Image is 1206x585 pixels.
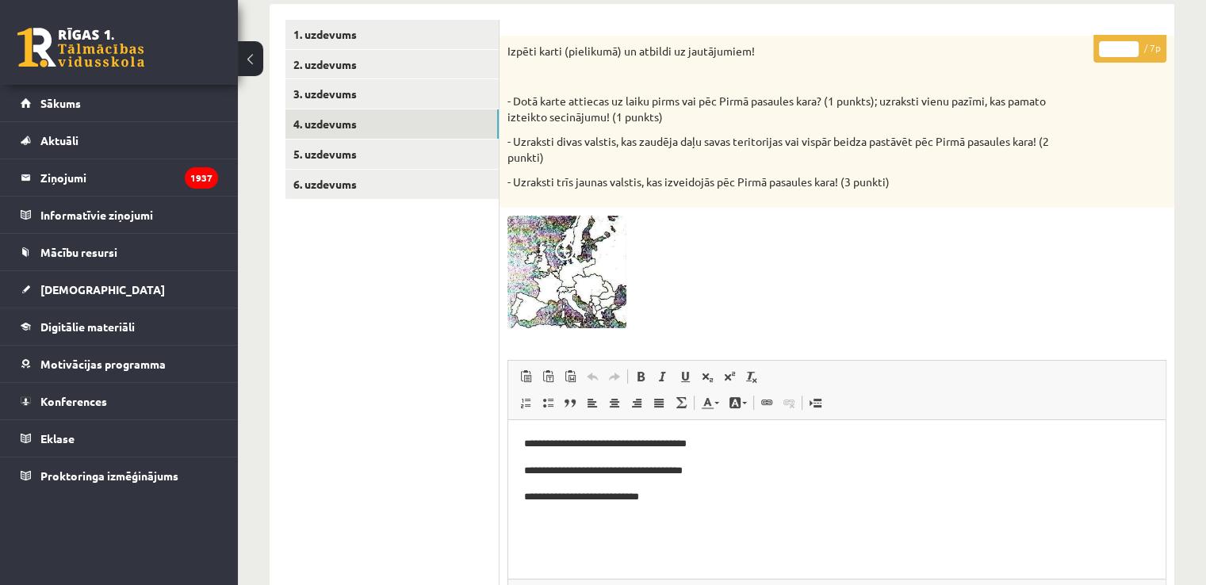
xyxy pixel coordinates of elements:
span: Proktoringa izmēģinājums [40,468,178,483]
span: Aktuāli [40,133,78,147]
a: Sākums [21,85,218,121]
a: Izlīdzināt pa labi [626,392,648,413]
a: Atcelt (vadīšanas taustiņš+Z) [581,366,603,387]
a: Rīgas 1. Tālmācības vidusskola [17,28,144,67]
a: Teksta krāsa [696,392,724,413]
a: Ziņojumi1937 [21,159,218,196]
a: Izlīdzināt malas [648,392,670,413]
a: Digitālie materiāli [21,308,218,345]
a: Atkārtot (vadīšanas taustiņš+Y) [603,366,626,387]
a: Apakšraksts [696,366,718,387]
a: Aktuāli [21,122,218,159]
a: Ievietot/noņemt sarakstu ar aizzīmēm [537,392,559,413]
a: Informatīvie ziņojumi [21,197,218,233]
a: 5. uzdevums [285,140,499,169]
a: 3. uzdevums [285,79,499,109]
span: [DEMOGRAPHIC_DATA] [40,282,165,296]
p: Izpēti karti (pielikumā) un atbildi uz jautājumiem! [507,44,1087,59]
a: 6. uzdevums [285,170,499,199]
a: Ievietot/noņemt numurētu sarakstu [515,392,537,413]
img: 1.jpg [507,216,626,328]
legend: Informatīvie ziņojumi [40,197,218,233]
a: Ievietot kā vienkāršu tekstu (vadīšanas taustiņš+pārslēgšanas taustiņš+V) [537,366,559,387]
span: Motivācijas programma [40,357,166,371]
span: Sākums [40,96,81,110]
a: Eklase [21,420,218,457]
span: Eklase [40,431,75,445]
i: 1937 [185,167,218,189]
p: - Uzraksti trīs jaunas valstis, kas izveidojās pēc Pirmā pasaules kara! (3 punkti) [507,174,1087,190]
a: Ielīmēt (vadīšanas taustiņš+V) [515,366,537,387]
a: Slīpraksts (vadīšanas taustiņš+I) [652,366,674,387]
a: Saite (vadīšanas taustiņš+K) [756,392,778,413]
a: 2. uzdevums [285,50,499,79]
iframe: Bagātinātā teksta redaktors, wiswyg-editor-user-answer-47433853659180 [508,420,1166,579]
a: Ievietot lapas pārtraukumu drukai [804,392,826,413]
legend: Ziņojumi [40,159,218,196]
a: Noņemt stilus [741,366,763,387]
span: Digitālie materiāli [40,319,135,334]
p: / 7p [1093,35,1166,63]
a: Konferences [21,383,218,419]
a: Pasvītrojums (vadīšanas taustiņš+U) [674,366,696,387]
a: 1. uzdevums [285,20,499,49]
span: Konferences [40,394,107,408]
a: 4. uzdevums [285,109,499,139]
a: Centrēti [603,392,626,413]
a: [DEMOGRAPHIC_DATA] [21,271,218,308]
a: Treknraksts (vadīšanas taustiņš+B) [630,366,652,387]
a: Motivācijas programma [21,346,218,382]
a: Proktoringa izmēģinājums [21,457,218,494]
a: Atsaistīt [778,392,800,413]
a: Math [670,392,692,413]
a: Fona krāsa [724,392,752,413]
a: Augšraksts [718,366,741,387]
p: - Uzraksti divas valstis, kas zaudēja daļu savas teritorijas vai vispār beidza pastāvēt pēc Pirmā... [507,134,1087,165]
p: - Dotā karte attiecas uz laiku pirms vai pēc Pirmā pasaules kara? (1 punkts); uzraksti vienu pazī... [507,94,1087,124]
a: Mācību resursi [21,234,218,270]
span: Mācību resursi [40,245,117,259]
a: Izlīdzināt pa kreisi [581,392,603,413]
a: Ievietot no Worda [559,366,581,387]
a: Bloka citāts [559,392,581,413]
